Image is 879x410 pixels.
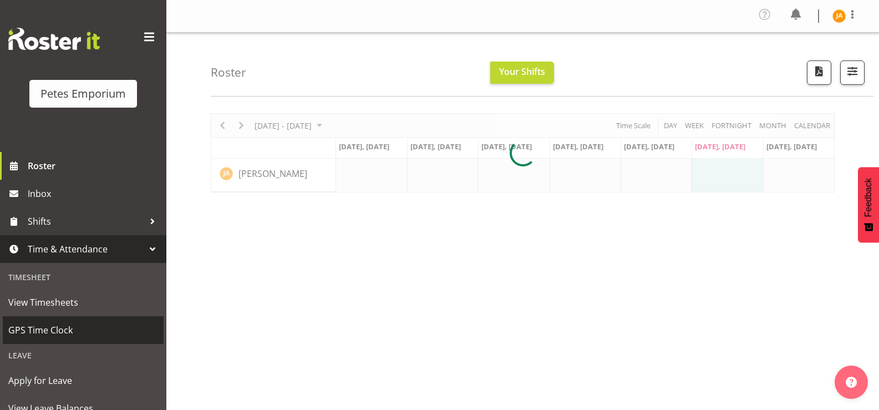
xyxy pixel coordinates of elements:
span: Shifts [28,213,144,230]
button: Download a PDF of the roster according to the set date range. [807,60,831,85]
span: GPS Time Clock [8,322,158,338]
img: Rosterit website logo [8,28,100,50]
span: View Timesheets [8,294,158,311]
div: Timesheet [3,266,164,288]
div: Petes Emporium [40,85,126,102]
span: Apply for Leave [8,372,158,389]
button: Filter Shifts [840,60,865,85]
button: Feedback - Show survey [858,167,879,242]
a: Apply for Leave [3,367,164,394]
span: Roster [28,158,161,174]
span: Inbox [28,185,161,202]
img: help-xxl-2.png [846,377,857,388]
span: Time & Attendance [28,241,144,257]
span: Feedback [863,178,873,217]
img: jeseryl-armstrong10788.jpg [832,9,846,23]
h4: Roster [211,66,246,79]
button: Your Shifts [490,62,554,84]
div: Leave [3,344,164,367]
a: GPS Time Clock [3,316,164,344]
a: View Timesheets [3,288,164,316]
span: Your Shifts [499,65,545,78]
